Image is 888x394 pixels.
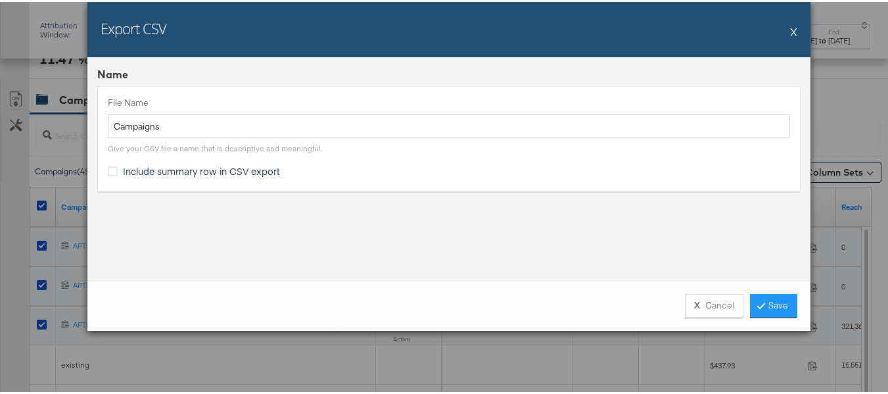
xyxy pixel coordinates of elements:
[750,292,797,316] a: Save
[108,141,322,152] div: Give your CSV file a name that is descriptive and meaningful.
[694,297,700,310] strong: X
[97,65,801,80] div: Name
[685,292,743,316] button: XCancel
[123,162,280,176] span: Include summary row in CSV export
[101,16,166,36] h2: Export CSV
[108,95,790,107] label: File Name
[790,16,797,43] button: X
